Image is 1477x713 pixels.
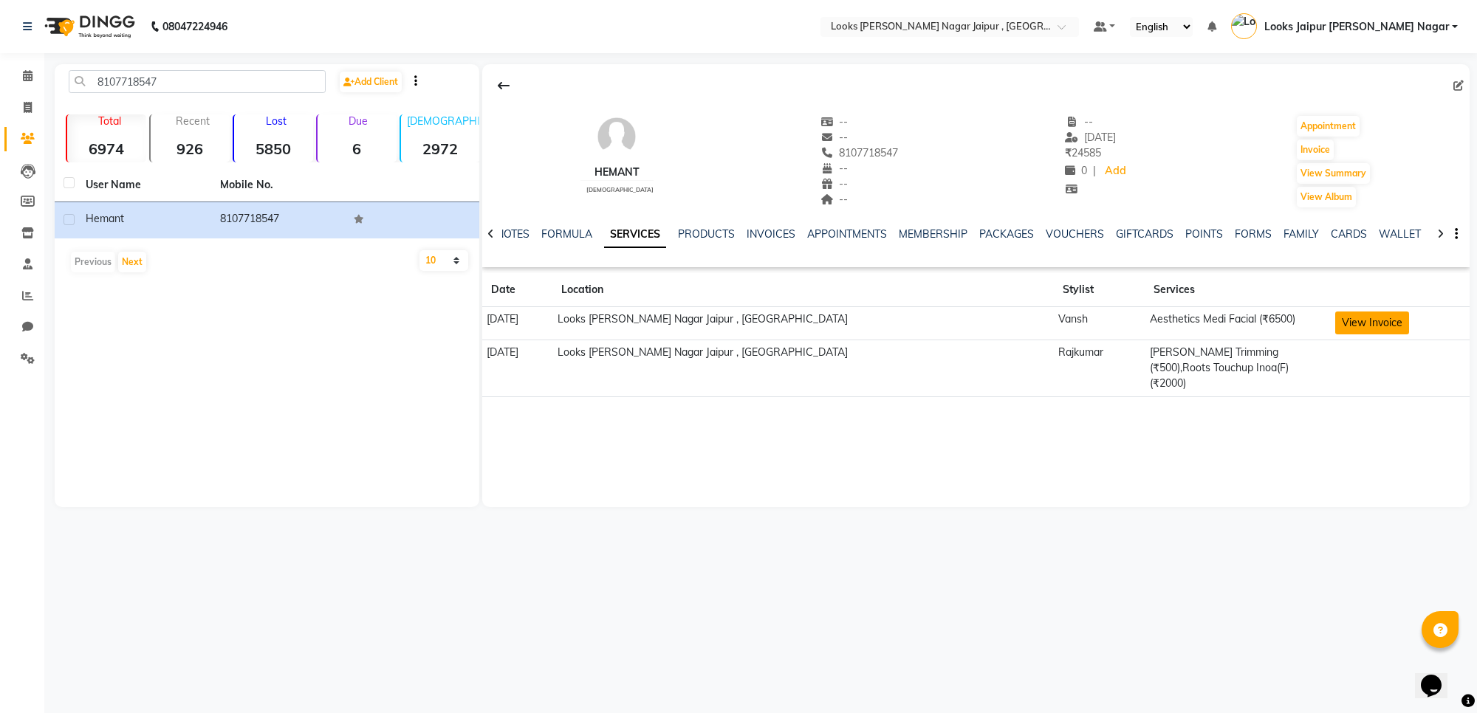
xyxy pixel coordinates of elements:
[1335,311,1409,334] button: View Invoice
[1297,139,1334,160] button: Invoice
[541,227,592,241] a: FORMULA
[211,168,346,202] th: Mobile No.
[401,139,480,158] strong: 2972
[1046,227,1104,241] a: VOUCHERS
[1264,19,1449,35] span: Looks Jaipur [PERSON_NAME] Nagar
[77,168,211,202] th: User Name
[162,6,227,47] b: 08047224946
[321,114,397,128] p: Due
[586,186,654,193] span: [DEMOGRAPHIC_DATA]
[820,131,849,144] span: --
[1297,187,1356,207] button: View Album
[1145,307,1330,340] td: Aesthetics Medi Facial (₹6500)
[552,307,1054,340] td: Looks [PERSON_NAME] Nagar Jaipur , [GEOGRAPHIC_DATA]
[234,139,313,158] strong: 5850
[820,193,849,206] span: --
[1415,654,1462,698] iframe: chat widget
[678,227,735,241] a: PRODUCTS
[67,139,146,158] strong: 6974
[73,114,146,128] p: Total
[979,227,1034,241] a: PACKAGES
[594,114,639,159] img: avatar
[1297,163,1370,184] button: View Summary
[482,307,552,340] td: [DATE]
[1065,146,1072,159] span: ₹
[820,146,899,159] span: 8107718547
[1065,115,1093,128] span: --
[1379,227,1421,241] a: WALLET
[1116,227,1173,241] a: GIFTCARDS
[580,165,654,180] div: Hemant
[604,221,666,248] a: SERVICES
[318,139,397,158] strong: 6
[820,177,849,190] span: --
[240,114,313,128] p: Lost
[1065,131,1116,144] span: [DATE]
[86,212,124,225] span: Hemant
[552,340,1054,396] td: Looks [PERSON_NAME] Nagar Jaipur , [GEOGRAPHIC_DATA]
[151,139,230,158] strong: 926
[1054,273,1145,307] th: Stylist
[1297,116,1360,137] button: Appointment
[482,273,552,307] th: Date
[807,227,887,241] a: APPOINTMENTS
[1331,227,1367,241] a: CARDS
[157,114,230,128] p: Recent
[38,6,139,47] img: logo
[1231,13,1257,39] img: Looks Jaipur Malviya Nagar
[1065,164,1087,177] span: 0
[1145,273,1330,307] th: Services
[820,162,849,175] span: --
[1145,340,1330,396] td: [PERSON_NAME] Trimming (₹500),Roots Touchup Inoa(F) (₹2000)
[69,70,326,93] input: Search by Name/Mobile/Email/Code
[118,252,146,272] button: Next
[899,227,967,241] a: MEMBERSHIP
[482,340,552,396] td: [DATE]
[1054,307,1145,340] td: Vansh
[340,72,402,92] a: Add Client
[211,202,346,238] td: 8107718547
[496,227,530,241] a: NOTES
[1054,340,1145,396] td: Rajkumar
[407,114,480,128] p: [DEMOGRAPHIC_DATA]
[820,115,849,128] span: --
[488,72,519,100] div: Back to Client
[1093,163,1096,179] span: |
[747,227,795,241] a: INVOICES
[1065,146,1101,159] span: 24585
[1185,227,1223,241] a: POINTS
[1235,227,1272,241] a: FORMS
[552,273,1054,307] th: Location
[1284,227,1319,241] a: FAMILY
[1102,161,1128,182] a: Add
